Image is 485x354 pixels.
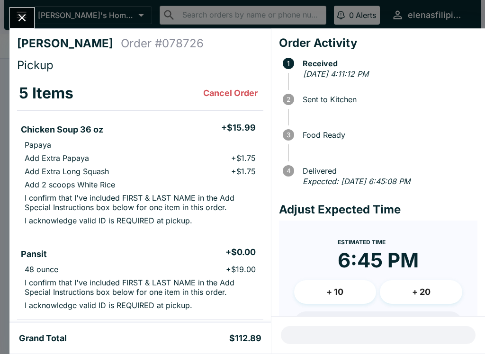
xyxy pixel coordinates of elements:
span: Sent to Kitchen [298,95,477,104]
text: 4 [286,167,290,175]
p: + $1.75 [231,167,256,176]
p: Add 2 scoops White Rice [25,180,115,189]
h5: Grand Total [19,333,67,344]
p: + $1.75 [231,153,256,163]
p: I acknowledge valid ID is REQUIRED at pickup. [25,301,192,310]
button: Cancel Order [199,84,261,103]
text: 2 [287,96,290,103]
p: 48 ounce [25,265,58,274]
h4: [PERSON_NAME] [17,36,121,51]
h3: 5 Items [19,84,73,103]
h4: Adjust Expected Time [279,203,477,217]
h4: Order # 078726 [121,36,204,51]
span: Food Ready [298,131,477,139]
p: I confirm that I've included FIRST & LAST NAME in the Add Special Instructions box below for one ... [25,278,256,297]
text: 3 [287,131,290,139]
button: + 10 [294,280,377,304]
p: I acknowledge valid ID is REQUIRED at pickup. [25,216,192,225]
p: I confirm that I've included FIRST & LAST NAME in the Add Special Instructions box below for one ... [25,193,256,212]
time: 6:45 PM [338,248,419,273]
span: Pickup [17,58,54,72]
button: Close [10,8,34,28]
button: + 20 [380,280,462,304]
h5: + $0.00 [225,247,256,258]
span: Received [298,59,477,68]
p: + $19.00 [226,265,256,274]
h5: $112.89 [229,333,261,344]
h5: Chicken Soup 36 oz [21,124,103,135]
em: [DATE] 4:11:12 PM [303,69,368,79]
p: Add Extra Papaya [25,153,89,163]
h5: Pansit [21,248,47,260]
text: 1 [287,60,290,67]
h5: + $15.99 [221,122,256,133]
em: Expected: [DATE] 6:45:08 PM [303,177,410,186]
p: Add Extra Long Squash [25,167,109,176]
h4: Order Activity [279,36,477,50]
span: Delivered [298,167,477,175]
span: Estimated Time [338,239,386,246]
p: Papaya [25,140,51,150]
